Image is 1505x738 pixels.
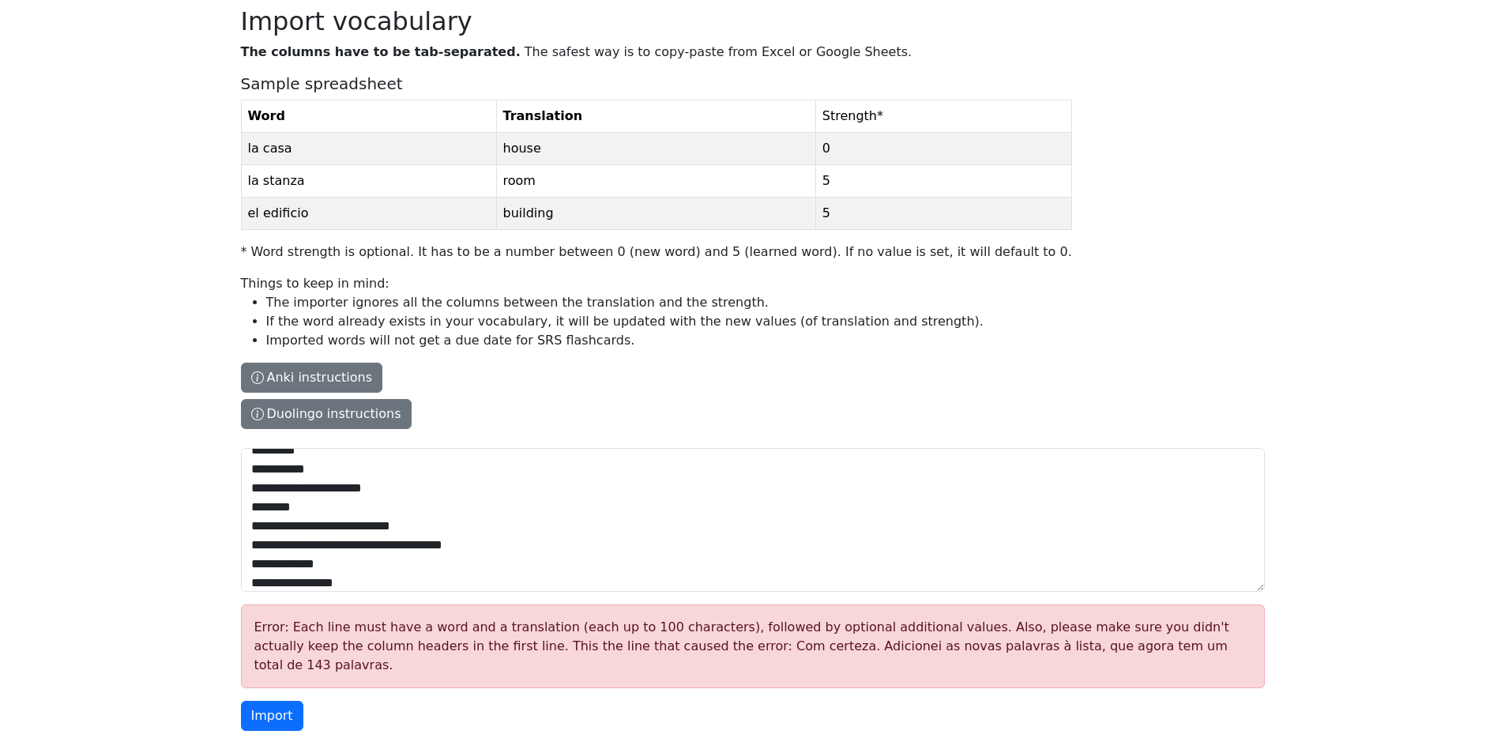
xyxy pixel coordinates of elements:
h5: Sample spreadsheet [241,74,1072,93]
td: building [496,198,815,230]
strong: The columns have to be tab-separated. [241,44,521,59]
span: Strength * [822,108,883,123]
li: Imported words will not get a due date for SRS flashcards. [266,331,1072,350]
p: * Word strength is optional. It has to be a number between 0 (new word) and 5 (learned word). If ... [241,243,1072,262]
div: Error: Each line must have a word and a translation (each up to 100 characters), followed by opti... [241,604,1265,688]
th: Word [241,100,496,133]
td: el edificio [241,198,496,230]
p: Things to keep in mind: [241,274,1072,350]
td: 5 [815,165,1071,198]
td: house [496,133,815,165]
button: Import [241,701,303,731]
td: 0 [815,133,1071,165]
li: If the word already exists in your vocabulary, it will be updated with the new values (of transla... [266,312,1072,331]
td: 5 [815,198,1071,230]
th: Translation [496,100,815,133]
button: The columns have to be tab-separated. The safest way is to copy-paste from Excel or Google Sheets... [241,399,412,429]
td: la casa [241,133,496,165]
li: The importer ignores all the columns between the translation and the strength. [266,293,1072,312]
td: la stanza [241,165,496,198]
h2: Import vocabulary [241,6,1265,36]
button: The columns have to be tab-separated. The safest way is to copy-paste from Excel or Google Sheets... [241,363,383,393]
p: The safest way is to copy-paste from Excel or Google Sheets. [241,43,1072,62]
td: room [496,165,815,198]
